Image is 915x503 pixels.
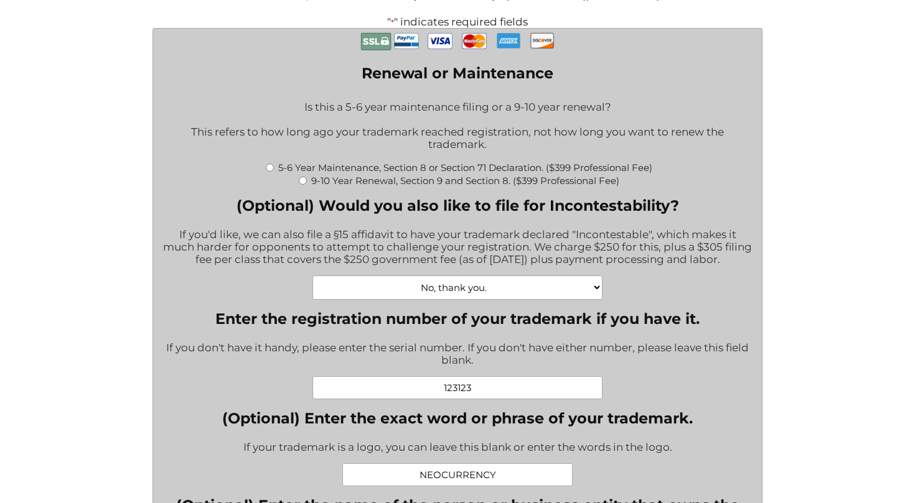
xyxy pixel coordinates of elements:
[162,93,752,160] div: Is this a 5-6 year maintenance filing or a 9-10 year renewal? This refers to how long ago your tr...
[462,29,487,53] img: MasterCard
[360,29,392,54] img: Secure Payment with SSL
[428,29,453,53] img: Visa
[162,220,752,275] div: If you'd like, we can also file a §15 affidavit to have your trademark declared "Incontestable", ...
[530,29,555,52] img: Discover
[162,196,752,215] label: (Optional) Would you also like to file for Incontestability?
[311,175,619,187] label: 9-10 Year Renewal, Section 9 and Section 8. ($399 Professional Fee)
[162,310,752,328] label: Enter the registration number of your trademark if you have it.
[278,162,652,173] label: 5-6 Year Maintenance, Section 8 or Section 71 Declaration. ($399 Professional Fee)
[496,29,521,53] img: AmEx
[394,29,419,53] img: PayPal
[119,16,796,28] p: " " indicates required fields
[162,333,752,376] div: If you don't have it handy, please enter the serial number. If you don't have either number, plea...
[362,64,553,82] legend: Renewal or Maintenance
[222,433,693,463] div: If your trademark is a logo, you can leave this blank or enter the words in the logo.
[222,409,693,427] label: (Optional) Enter the exact word or phrase of your trademark.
